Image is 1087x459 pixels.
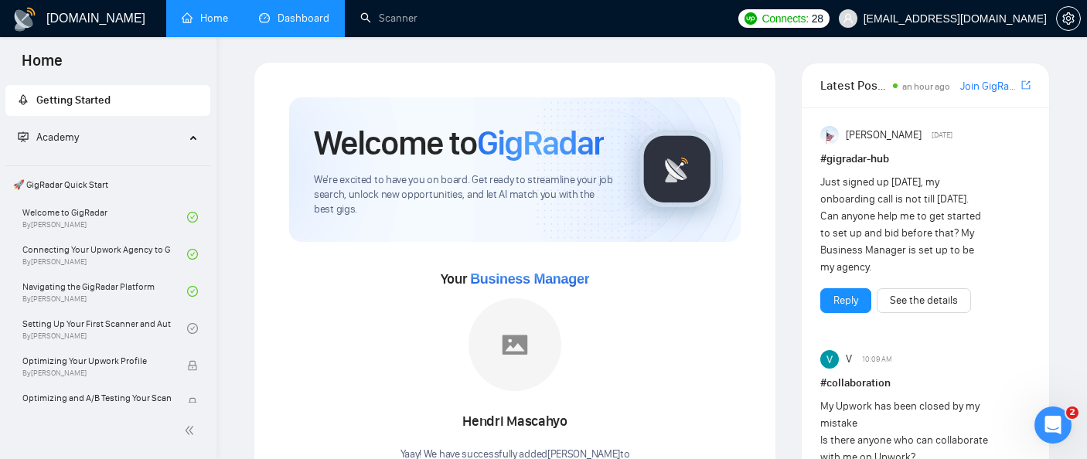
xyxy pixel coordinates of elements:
li: Getting Started [5,85,210,116]
span: [PERSON_NAME] [846,127,922,144]
button: setting [1056,6,1081,31]
span: 🚀 GigRadar Quick Start [7,169,209,200]
a: Welcome to GigRadarBy[PERSON_NAME] [22,200,187,234]
span: setting [1057,12,1080,25]
span: Academy [18,131,79,144]
span: check-circle [187,286,198,297]
span: Getting Started [36,93,111,107]
img: upwork-logo.png [745,12,757,25]
span: lock [187,360,198,371]
h1: # gigradar-hub [820,151,1031,168]
button: Reply [820,288,871,313]
span: check-circle [187,249,198,260]
a: Navigating the GigRadar PlatformBy[PERSON_NAME] [22,274,187,308]
div: Hendri Mascahyo [400,409,630,435]
span: user [843,13,854,24]
span: 2 [1066,406,1078,419]
span: double-left [184,423,199,438]
span: rocket [18,94,29,105]
span: 10:09 AM [862,352,892,366]
span: V [846,351,852,368]
div: Just signed up [DATE], my onboarding call is not till [DATE]. Can anyone help me to get started t... [820,174,989,276]
img: placeholder.png [469,298,561,391]
h1: # collaboration [820,375,1031,392]
iframe: Intercom live chat [1034,406,1072,444]
h1: Welcome to [314,122,604,164]
a: dashboardDashboard [259,12,329,25]
span: Optimizing and A/B Testing Your Scanner for Better Results [22,390,171,406]
span: Home [9,49,75,82]
img: logo [12,7,37,32]
span: Latest Posts from the GigRadar Community [820,76,888,95]
span: lock [187,397,198,408]
span: Optimizing Your Upwork Profile [22,353,171,369]
span: [DATE] [932,128,952,142]
a: setting [1056,12,1081,25]
span: By [PERSON_NAME] [22,369,171,378]
button: See the details [877,288,971,313]
span: check-circle [187,212,198,223]
span: Business Manager [470,271,589,287]
span: 28 [812,10,823,27]
a: Reply [833,292,858,309]
a: homeHome [182,12,228,25]
a: See the details [890,292,958,309]
span: check-circle [187,323,198,334]
span: Connects: [762,10,808,27]
span: Academy [36,131,79,144]
span: fund-projection-screen [18,131,29,142]
a: Connecting Your Upwork Agency to GigRadarBy[PERSON_NAME] [22,237,187,271]
a: Join GigRadar Slack Community [960,78,1018,95]
span: GigRadar [477,122,604,164]
a: Setting Up Your First Scanner and Auto-BidderBy[PERSON_NAME] [22,311,187,345]
span: export [1021,79,1031,91]
a: searchScanner [360,12,417,25]
span: We're excited to have you on board. Get ready to streamline your job search, unlock new opportuni... [314,173,614,217]
span: an hour ago [902,81,950,92]
img: Anisuzzaman Khan [820,126,839,144]
img: gigradar-logo.png [639,131,716,208]
a: export [1021,78,1031,93]
span: Your [441,270,590,287]
img: V [820,350,839,369]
